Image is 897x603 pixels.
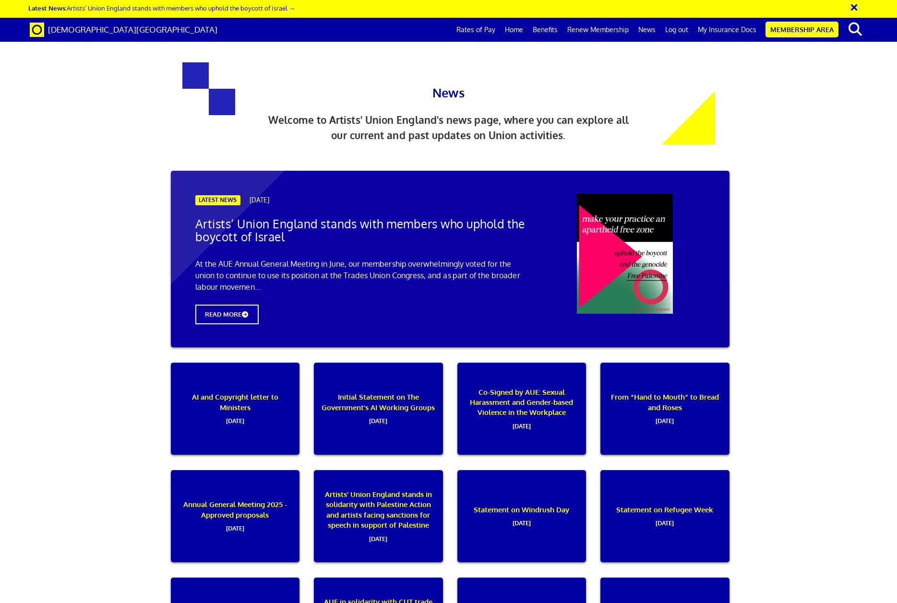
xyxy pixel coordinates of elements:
[164,363,307,470] a: AI and Copyright letter to Ministers[DATE]
[607,363,723,455] p: From “Hand to Mouth” to Bread and Roses
[607,413,723,425] span: [DATE]
[195,195,240,205] span: LATEST NEWS
[464,363,580,455] p: Co-Signed by AUE: Sexual Harassment and Gender-based Violence in the Workplace
[500,18,528,42] a: Home
[320,363,436,455] p: Initial Statement on The Government's AI Working Groups
[268,114,629,142] span: Welcome to Artists' Union England's news page, where you can explore all our current and past upd...
[23,18,225,42] a: Brand [DEMOGRAPHIC_DATA][GEOGRAPHIC_DATA]
[528,18,562,42] a: Benefits
[634,18,660,42] a: News
[250,196,270,204] span: [DATE]
[464,470,580,562] p: Statement on Windrush Day
[195,218,530,244] h2: Artists’ Union England stands with members who uphold the boycott of Israel
[320,413,436,425] span: [DATE]
[48,24,217,35] span: [DEMOGRAPHIC_DATA][GEOGRAPHIC_DATA]
[320,470,436,562] p: Artists’ Union England stands in solidarity with Palestine Action and artists facing sanctions fo...
[464,418,580,430] span: [DATE]
[562,18,634,42] a: Renew Membership
[840,19,870,39] button: search
[164,470,307,578] a: Annual General Meeting 2025 - Approved proposals[DATE]
[693,18,761,42] a: My Insurance Docs
[28,4,295,12] a: Latest News:Artists’ Union England stands with members who uphold the boycott of Israel →
[607,515,723,527] span: [DATE]
[607,470,723,562] p: Statement on Refugee Week
[177,363,293,455] p: AI and Copyright letter to Ministers
[660,18,693,42] a: Log out
[164,171,737,363] a: LATEST NEWS [DATE] Artists’ Union England stands with members who uphold the boycott of Israel At...
[177,520,293,532] span: [DATE]
[450,363,594,470] a: Co-Signed by AUE: Sexual Harassment and Gender-based Violence in the Workplace[DATE]
[195,305,259,324] span: READ MORE
[450,470,594,578] a: Statement on Windrush Day[DATE]
[320,531,436,543] span: [DATE]
[593,363,737,470] a: From “Hand to Mouth” to Bread and Roses[DATE]
[334,62,564,103] h1: News
[195,258,530,293] p: At the AUE Annual General Meeting in June, our membership overwhelmingly voted for the union to c...
[452,18,500,42] a: Rates of Pay
[177,470,293,562] p: Annual General Meeting 2025 - Approved proposals
[307,363,450,470] a: Initial Statement on The Government's AI Working Groups[DATE]
[28,4,67,12] strong: Latest News:
[464,515,580,527] span: [DATE]
[593,470,737,578] a: Statement on Refugee Week[DATE]
[177,413,293,425] span: [DATE]
[307,470,450,578] a: Artists’ Union England stands in solidarity with Palestine Action and artists facing sanctions fo...
[765,22,838,37] a: Membership Area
